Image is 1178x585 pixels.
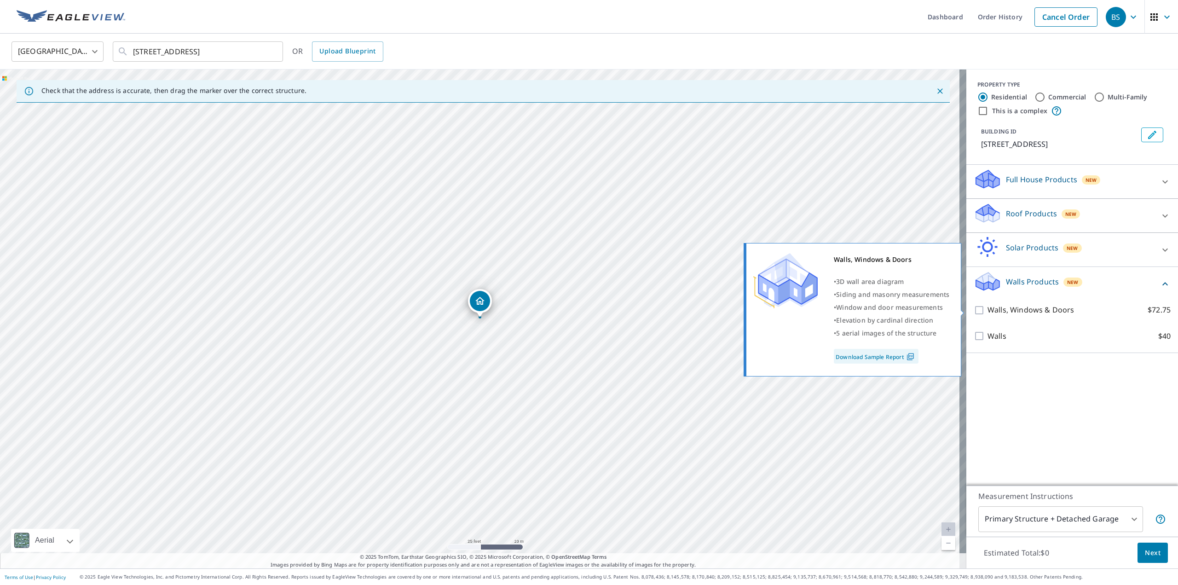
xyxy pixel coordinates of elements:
[974,168,1171,195] div: Full House ProductsNew
[834,349,918,364] a: Download Sample Report
[1006,208,1057,219] p: Roof Products
[941,536,955,550] a: Current Level 20, Zoom Out
[974,271,1171,297] div: Walls ProductsNew
[834,327,949,340] div: •
[17,10,125,24] img: EV Logo
[976,543,1057,563] p: Estimated Total: $0
[312,41,383,62] a: Upload Blueprint
[592,553,607,560] a: Terms
[1155,514,1166,525] span: Your report will include the primary structure and a detached garage if one exists.
[981,127,1016,135] p: BUILDING ID
[836,303,943,312] span: Window and door measurements
[981,139,1138,150] p: [STREET_ADDRESS]
[1006,242,1058,253] p: Solar Products
[836,277,904,286] span: 3D wall area diagram
[836,316,933,324] span: Elevation by cardinal direction
[1086,176,1097,184] span: New
[133,39,264,64] input: Search by address or latitude-longitude
[1158,330,1171,342] p: $40
[834,253,949,266] div: Walls, Windows & Doors
[12,39,104,64] div: [GEOGRAPHIC_DATA]
[41,87,306,95] p: Check that the address is accurate, then drag the marker over the correct structure.
[834,288,949,301] div: •
[1067,244,1078,252] span: New
[1138,543,1168,563] button: Next
[974,237,1171,263] div: Solar ProductsNew
[1034,7,1097,27] a: Cancel Order
[1106,7,1126,27] div: BS
[834,314,949,327] div: •
[1006,276,1059,287] p: Walls Products
[974,203,1171,229] div: Roof ProductsNew
[1145,547,1161,559] span: Next
[978,491,1166,502] p: Measurement Instructions
[836,329,936,337] span: 5 aerial images of the structure
[1141,127,1163,142] button: Edit building 1
[1065,210,1077,218] span: New
[1048,93,1086,102] label: Commercial
[1148,304,1171,316] p: $72.75
[360,553,607,561] span: © 2025 TomTom, Earthstar Geographics SIO, © 2025 Microsoft Corporation, ©
[987,304,1074,316] p: Walls, Windows & Doors
[1067,278,1079,286] span: New
[941,522,955,536] a: Current Level 20, Zoom In Disabled
[834,301,949,314] div: •
[977,81,1167,89] div: PROPERTY TYPE
[5,574,33,580] a: Terms of Use
[1006,174,1077,185] p: Full House Products
[978,506,1143,532] div: Primary Structure + Detached Garage
[319,46,375,57] span: Upload Blueprint
[5,574,66,580] p: |
[551,553,590,560] a: OpenStreetMap
[992,106,1047,116] label: This is a complex
[36,574,66,580] a: Privacy Policy
[32,529,57,552] div: Aerial
[80,573,1173,580] p: © 2025 Eagle View Technologies, Inc. and Pictometry International Corp. All Rights Reserved. Repo...
[904,353,917,361] img: Pdf Icon
[834,275,949,288] div: •
[1108,93,1148,102] label: Multi-Family
[753,253,818,308] img: Premium
[292,41,383,62] div: OR
[934,85,946,97] button: Close
[468,289,492,318] div: Dropped pin, building 1, Residential property, 1319 Birch St Hull, IA 51239
[987,330,1006,342] p: Walls
[991,93,1027,102] label: Residential
[836,290,949,299] span: Siding and masonry measurements
[11,529,80,552] div: Aerial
